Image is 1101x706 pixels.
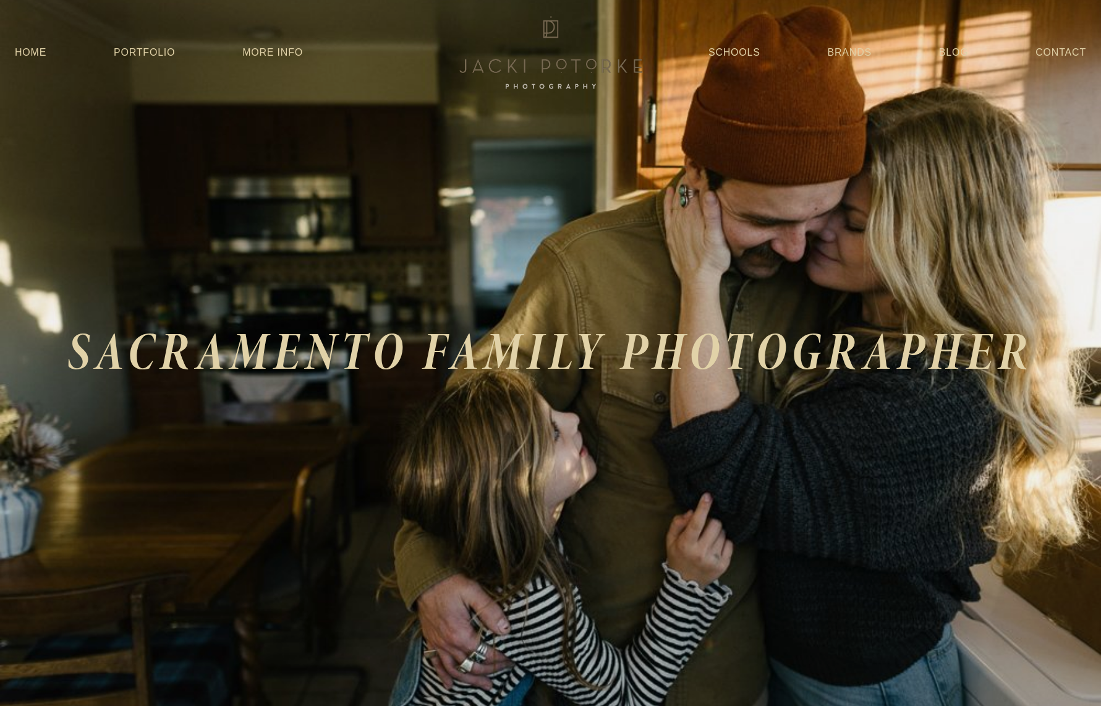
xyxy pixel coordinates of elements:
[828,41,872,64] a: Brands
[242,41,303,64] a: More Info
[452,13,650,92] img: Jacki Potorke Sacramento Family Photographer
[15,41,46,64] a: Home
[1035,41,1086,64] a: Contact
[708,41,760,64] a: Schools
[939,41,969,64] a: Blog
[114,47,175,58] a: Portfolio
[67,315,1034,387] em: SACRAMENTO FAMILY PHOTOGRAPHER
